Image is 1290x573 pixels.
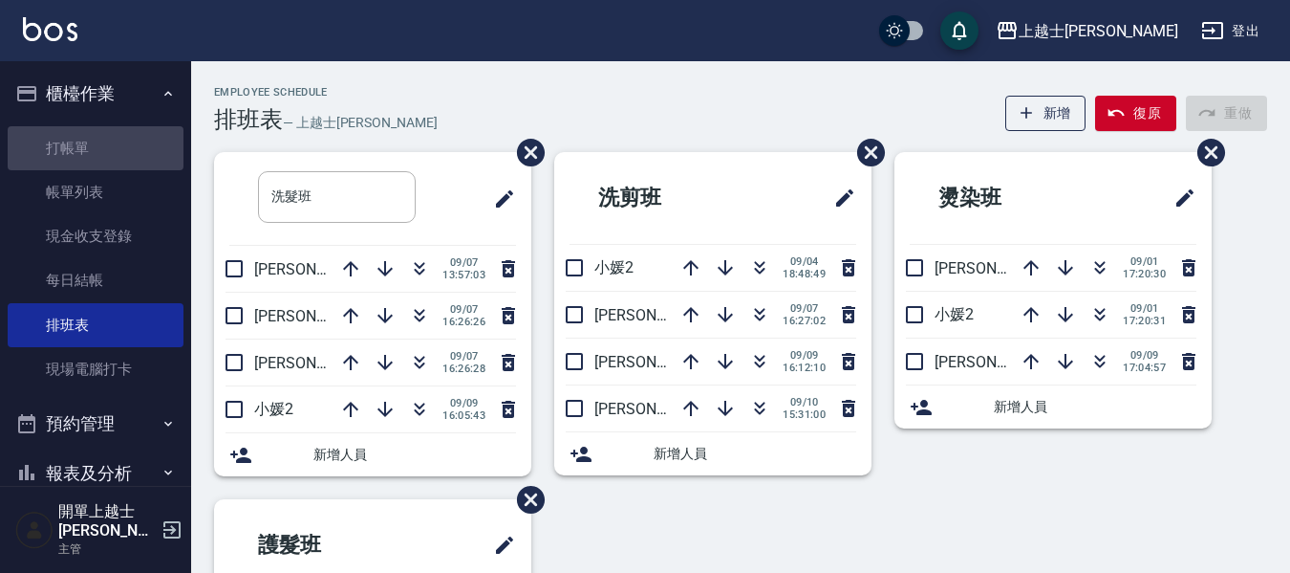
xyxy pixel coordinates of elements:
button: 上越士[PERSON_NAME] [988,11,1186,51]
h2: 洗剪班 [570,164,756,232]
img: Logo [23,17,77,41]
h2: Employee Schedule [214,86,438,99]
span: [PERSON_NAME]8 [935,259,1058,277]
button: save [940,11,978,50]
a: 打帳單 [8,126,183,170]
span: 09/07 [442,256,485,269]
span: [PERSON_NAME]8 [594,400,718,418]
button: 櫃檯作業 [8,69,183,119]
span: 刪除班表 [503,124,548,181]
span: [PERSON_NAME]12 [594,306,726,324]
span: 修改班表的標題 [822,175,856,221]
div: 新增人員 [554,432,871,475]
h3: 排班表 [214,106,283,133]
button: 預約管理 [8,399,183,449]
span: 17:20:31 [1123,315,1166,327]
span: [PERSON_NAME]12 [254,260,386,278]
p: 主管 [58,540,156,558]
span: 新增人員 [313,445,516,465]
span: 09/01 [1123,302,1166,315]
div: 新增人員 [214,433,531,476]
a: 每日結帳 [8,258,183,302]
span: 09/07 [442,303,485,316]
span: 刪除班表 [1183,124,1228,181]
span: [PERSON_NAME]12 [935,353,1066,371]
span: [PERSON_NAME]12 [594,353,726,371]
span: 新增人員 [994,397,1196,417]
span: 16:05:43 [442,409,485,422]
span: 刪除班表 [503,472,548,528]
h5: 開單上越士[PERSON_NAME] [58,502,156,540]
a: 排班表 [8,303,183,347]
span: 18:48:49 [783,268,826,280]
button: 登出 [1193,13,1267,49]
span: 小媛2 [254,400,293,418]
span: 17:20:30 [1123,268,1166,280]
span: 17:04:57 [1123,362,1166,374]
span: 新增人員 [654,444,856,464]
span: 13:57:03 [442,269,485,281]
span: 小媛2 [594,258,634,276]
span: 09/09 [442,397,485,409]
button: 報表及分析 [8,449,183,498]
a: 帳單列表 [8,170,183,214]
a: 現金收支登錄 [8,214,183,258]
h2: 燙染班 [910,164,1096,232]
button: 新增 [1005,96,1086,131]
h6: — 上越士[PERSON_NAME] [283,113,438,133]
span: 09/04 [783,255,826,268]
span: 16:12:10 [783,362,826,374]
span: 09/07 [442,350,485,363]
span: [PERSON_NAME]8 [254,307,377,325]
span: 09/10 [783,396,826,408]
span: 小媛2 [935,305,974,323]
span: 09/09 [1123,349,1166,362]
span: 09/01 [1123,255,1166,268]
span: 修改班表的標題 [482,522,516,568]
div: 新增人員 [894,386,1212,429]
span: 修改班表的標題 [482,176,516,222]
input: 排版標題 [258,171,416,223]
span: 16:26:28 [442,363,485,375]
button: 復原 [1095,96,1176,131]
span: 09/09 [783,349,826,362]
a: 現場電腦打卡 [8,347,183,391]
span: 刪除班表 [843,124,888,181]
img: Person [15,511,54,549]
span: 09/07 [783,302,826,315]
span: [PERSON_NAME]12 [254,354,386,372]
span: 16:26:26 [442,316,485,328]
span: 修改班表的標題 [1162,175,1196,221]
span: 16:27:02 [783,315,826,327]
span: 15:31:00 [783,408,826,421]
div: 上越士[PERSON_NAME] [1019,19,1178,43]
